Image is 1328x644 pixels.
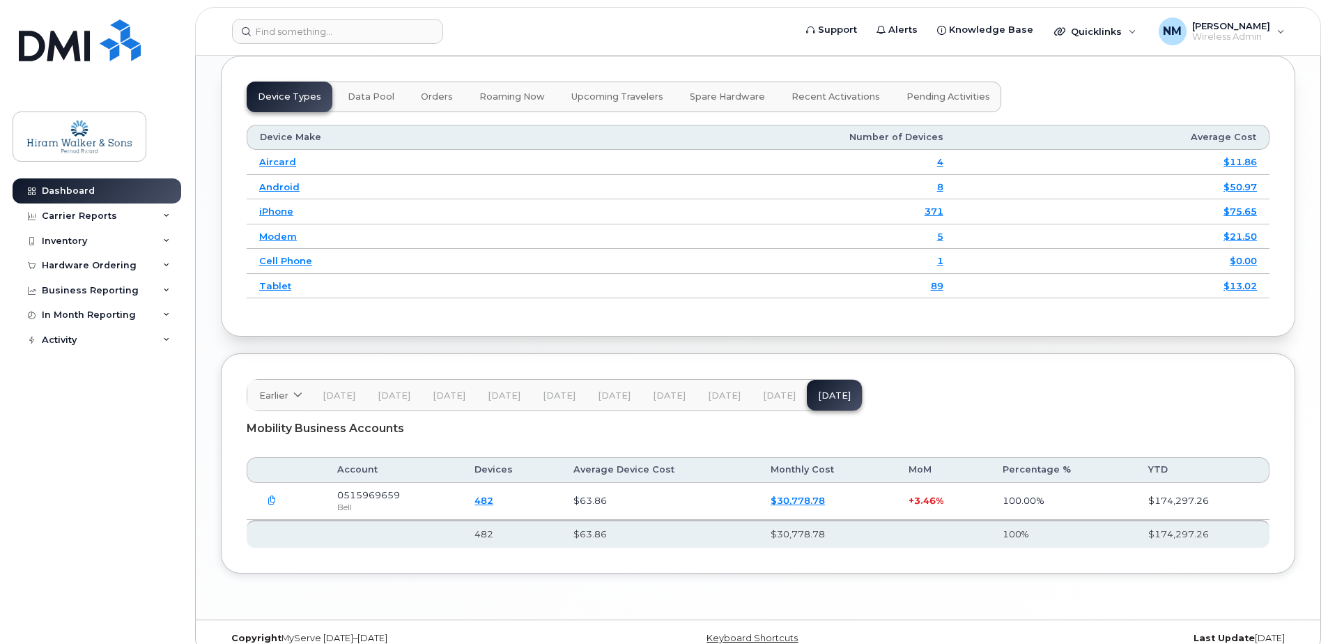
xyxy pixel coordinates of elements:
[1136,457,1269,482] th: YTD
[937,231,943,242] a: 5
[796,16,867,44] a: Support
[937,633,1295,644] div: [DATE]
[990,520,1136,548] th: 100%
[792,91,880,102] span: Recent Activations
[488,390,520,401] span: [DATE]
[931,280,943,291] a: 89
[337,502,352,512] span: Bell
[259,389,288,402] span: Earlier
[758,520,896,548] th: $30,778.78
[479,91,545,102] span: Roaming Now
[561,457,758,482] th: Average Device Cost
[937,156,943,167] a: 4
[896,457,989,482] th: MoM
[433,390,465,401] span: [DATE]
[1044,17,1146,45] div: Quicklinks
[323,390,355,401] span: [DATE]
[337,489,400,500] span: 0515969659
[937,255,943,266] a: 1
[1071,26,1122,37] span: Quicklinks
[653,390,686,401] span: [DATE]
[546,125,956,150] th: Number of Devices
[888,23,918,37] span: Alerts
[421,91,453,102] span: Orders
[758,457,896,482] th: Monthly Cost
[1223,206,1257,217] a: $75.65
[1136,520,1269,548] th: $174,297.26
[690,91,765,102] span: Spare Hardware
[990,457,1136,482] th: Percentage %
[937,181,943,192] a: 8
[543,390,576,401] span: [DATE]
[1149,17,1295,45] div: Noah Mavrantzas
[909,495,914,506] span: +
[571,91,663,102] span: Upcoming Travelers
[763,390,796,401] span: [DATE]
[259,206,293,217] a: iPhone
[259,181,300,192] a: Android
[1230,255,1257,266] a: $0.00
[1192,31,1270,43] span: Wireless Admin
[956,125,1269,150] th: Average Cost
[232,19,443,44] input: Find something...
[925,206,943,217] a: 371
[259,156,296,167] a: Aircard
[231,633,281,643] strong: Copyright
[1163,23,1182,40] span: NM
[867,16,927,44] a: Alerts
[462,520,561,548] th: 482
[259,280,291,291] a: Tablet
[914,495,943,506] span: 3.46%
[949,23,1033,37] span: Knowledge Base
[259,255,312,266] a: Cell Phone
[221,633,579,644] div: MyServe [DATE]–[DATE]
[561,483,758,520] td: $63.86
[259,231,297,242] a: Modem
[927,16,1043,44] a: Knowledge Base
[906,91,990,102] span: Pending Activities
[707,633,798,643] a: Keyboard Shortcuts
[247,411,1269,446] div: Mobility Business Accounts
[561,520,758,548] th: $63.86
[708,390,741,401] span: [DATE]
[348,91,394,102] span: Data Pool
[1192,20,1270,31] span: [PERSON_NAME]
[1194,633,1255,643] strong: Last Update
[1136,483,1269,520] td: $174,297.26
[1223,156,1257,167] a: $11.86
[1223,181,1257,192] a: $50.97
[247,125,546,150] th: Device Make
[1223,280,1257,291] a: $13.02
[462,457,561,482] th: Devices
[818,23,857,37] span: Support
[598,390,631,401] span: [DATE]
[378,390,410,401] span: [DATE]
[1223,231,1257,242] a: $21.50
[990,483,1136,520] td: 100.00%
[771,495,825,506] a: $30,778.78
[247,380,311,411] a: Earlier
[474,495,493,506] a: 482
[325,457,462,482] th: Account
